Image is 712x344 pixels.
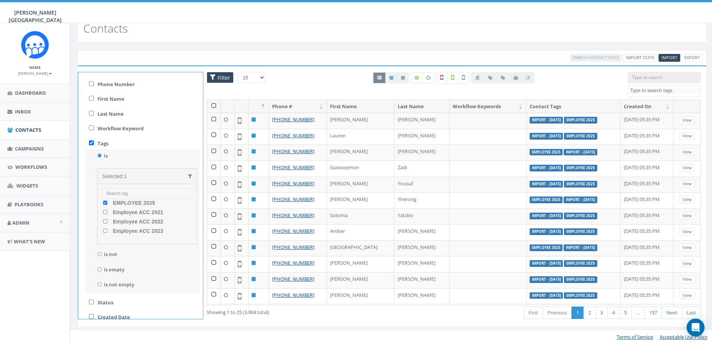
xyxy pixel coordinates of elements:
td: Zadi [395,161,450,177]
td: [PERSON_NAME] [395,113,450,129]
label: Import - [DATE] [564,197,597,203]
a: View [679,148,695,156]
label: is not empty [104,281,134,288]
span: 1 [124,173,127,179]
label: EMPLOYEE 2025 [564,165,597,171]
a: View [679,164,695,172]
td: [PERSON_NAME] [327,177,394,193]
a: Acceptable Use Policy [660,334,708,340]
label: Import - [DATE] [530,165,563,171]
th: Last Name [395,100,450,113]
h2: Contacts [83,22,128,34]
td: [PERSON_NAME] [327,288,394,304]
td: [DATE] 05:35 PM [621,256,674,272]
span: Filter [216,74,230,81]
th: First Name [327,100,394,113]
input: Employee ACC 2023 [103,229,108,233]
a: 3 [595,307,608,319]
span: Advance Filter [207,72,234,83]
label: EMPLOYEE 2025 [564,228,597,235]
span: Admin [12,219,30,226]
label: Not Validated [458,72,469,84]
td: Yatskiv [395,208,450,225]
a: Import Stats [623,54,657,62]
label: Import - [DATE] [530,260,563,267]
small: Name [29,65,41,70]
a: [PHONE_NUMBER] [272,259,314,266]
span: EMPLOYEE 2025 [111,200,155,206]
td: [DATE] 05:35 PM [621,224,674,240]
a: View [679,180,695,188]
label: Data Enriched [411,72,423,83]
label: EMPLOYEE 2025 [564,133,597,140]
td: [DATE] 05:35 PM [621,161,674,177]
td: [PERSON_NAME] [395,129,450,145]
td: [GEOGRAPHIC_DATA] [327,240,394,256]
a: View [679,212,695,220]
td: [DATE] 05:35 PM [621,129,674,145]
input: Type to search [628,72,701,83]
td: [DATE] 05:35 PM [621,208,674,225]
a: [PHONE_NUMBER] [272,132,314,139]
span: Campaigns [15,145,44,152]
a: View [679,116,695,124]
label: EMPLOYEE 2025 [564,276,597,283]
td: [PERSON_NAME] [395,272,450,288]
label: Import - [DATE] [530,181,563,188]
label: Last Name [98,110,124,118]
th: Created On: activate to sort column ascending [621,100,674,113]
td: [DATE] 05:35 PM [621,240,674,256]
a: [PHONE_NUMBER] [272,148,314,155]
label: Created Date [98,314,130,321]
a: View [679,292,695,299]
span: CSV files only [662,55,677,60]
label: Status [98,299,113,306]
td: [DATE] 05:35 PM [621,288,674,304]
td: [DATE] 05:35 PM [621,144,674,161]
span: Employee ACC 2021 [111,209,163,215]
label: is empty [104,266,124,273]
span: Selected: [102,173,124,179]
label: Data not Enriched [422,72,434,83]
span: Playbooks [15,201,43,208]
span: Contacts [15,127,41,133]
a: [PHONE_NUMBER] [272,116,314,123]
td: [PERSON_NAME] [395,224,450,240]
label: EMPLOYEE 2025 [564,260,597,267]
label: Import - [DATE] [530,228,563,235]
td: Gueassemon [327,161,394,177]
td: [PERSON_NAME] [395,144,450,161]
a: Next [662,307,682,319]
a: View [679,132,695,140]
label: Import - [DATE] [530,276,563,283]
a: [PHONE_NUMBER] [272,212,314,219]
td: [PERSON_NAME] [327,192,394,208]
span: Employee ACC 2022 [111,219,163,225]
a: [PHONE_NUMBER] [272,228,314,234]
label: Tags [98,140,108,147]
div: Open Intercom Messenger [687,319,705,337]
a: Terms of Service [617,334,653,340]
td: Amber [327,224,394,240]
a: [PHONE_NUMBER] [272,164,314,171]
label: Import - [DATE] [564,244,597,251]
td: [DATE] 05:35 PM [621,192,674,208]
label: Workflow Keyword [98,125,144,132]
label: Import - [DATE] [530,117,563,124]
span: Import [662,55,677,60]
a: 2 [583,307,596,319]
th: Contact Tags [527,100,621,113]
div: Showing 1 to 25 (3,904 total) [207,306,406,316]
td: [DATE] 05:35 PM [621,272,674,288]
td: [PERSON_NAME] [327,272,394,288]
a: View [679,275,695,283]
td: [PERSON_NAME] [395,304,450,320]
label: EMPLOYEE 2025 [530,197,563,203]
a: Previous [543,307,572,319]
small: [PERSON_NAME] [18,71,52,76]
label: EMPLOYEE 2025 [564,181,597,188]
td: Lauren [327,129,394,145]
input: Employee ACC 2022 [103,219,108,223]
label: Validated [447,72,458,84]
a: [PHONE_NUMBER] [272,196,314,203]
